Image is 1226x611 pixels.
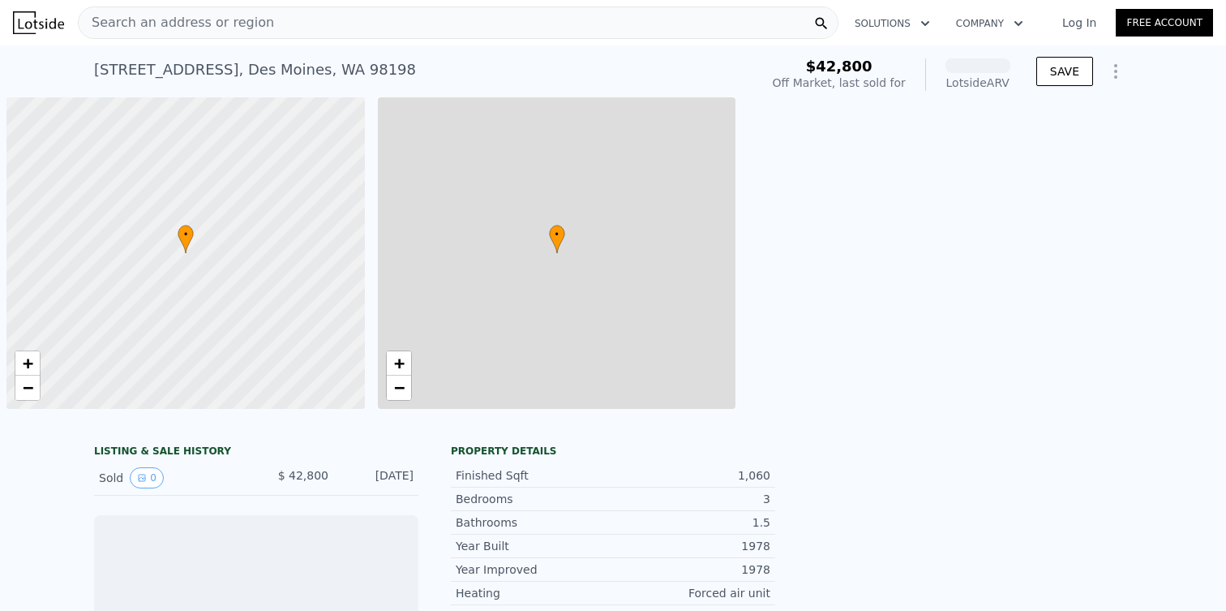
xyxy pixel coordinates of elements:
[945,75,1010,91] div: Lotside ARV
[456,538,613,554] div: Year Built
[15,351,40,376] a: Zoom in
[613,562,770,578] div: 1978
[842,9,943,38] button: Solutions
[1116,9,1213,37] a: Free Account
[94,445,418,461] div: LISTING & SALE HISTORY
[451,445,775,458] div: Property details
[130,467,164,488] button: View historical data
[549,227,565,242] span: •
[613,585,770,601] div: Forced air unit
[806,58,872,75] span: $42,800
[773,75,906,91] div: Off Market, last sold for
[613,467,770,484] div: 1,060
[613,538,770,554] div: 1978
[549,225,565,253] div: •
[278,469,328,482] span: $ 42,800
[79,13,274,32] span: Search an address or region
[23,377,33,398] span: −
[99,467,243,488] div: Sold
[23,353,33,373] span: +
[613,491,770,507] div: 3
[456,467,613,484] div: Finished Sqft
[1036,57,1093,86] button: SAVE
[456,562,613,578] div: Year Improved
[387,376,411,400] a: Zoom out
[94,58,416,81] div: [STREET_ADDRESS] , Des Moines , WA 98198
[393,377,404,398] span: −
[15,376,40,400] a: Zoom out
[456,514,613,531] div: Bathrooms
[613,514,770,531] div: 1.5
[178,225,194,253] div: •
[1043,15,1116,31] a: Log In
[393,353,404,373] span: +
[456,585,613,601] div: Heating
[13,11,64,34] img: Lotside
[341,467,414,488] div: [DATE]
[178,227,194,242] span: •
[387,351,411,376] a: Zoom in
[943,9,1036,38] button: Company
[1100,55,1132,88] button: Show Options
[456,491,613,507] div: Bedrooms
